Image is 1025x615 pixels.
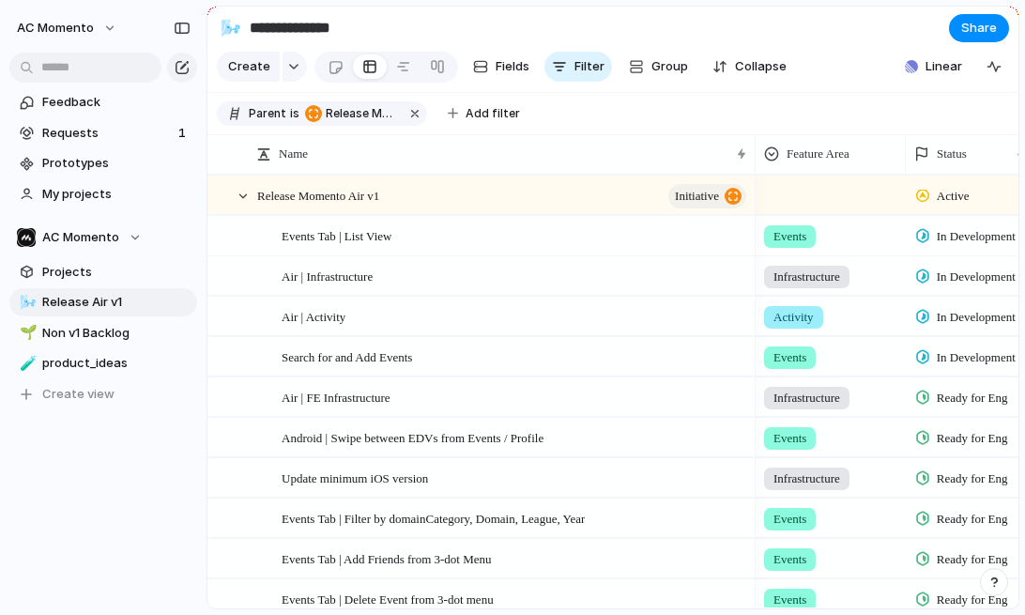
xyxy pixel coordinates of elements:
div: 🌱 [20,322,33,344]
span: Events Tab | Delete Event from 3-dot menu [282,588,494,609]
span: My projects [42,185,191,204]
button: Share [949,14,1009,42]
span: Infrastructure [773,268,840,286]
div: 🌬️ [221,15,241,40]
button: AC Momento [8,13,127,43]
button: Group [620,52,697,82]
span: Events [773,510,806,529]
span: Events Tab | Filter by domainCategory, Domain, League, Year [282,507,585,529]
span: Update minimum iOS version [282,467,428,488]
span: Projects [42,263,191,282]
span: Events Tab | List View [282,224,391,246]
button: Release Momento Air v1 [301,103,403,124]
span: Active [937,187,970,206]
button: 🧪 [17,354,36,373]
span: Air | FE Infrastructure [282,386,390,407]
span: Events [773,348,806,367]
div: 🧪 [20,353,33,375]
a: Requests1 [9,119,197,147]
a: 🌱Non v1 Backlog [9,319,197,347]
span: Feedback [42,93,191,112]
span: Filter [574,57,604,76]
span: Air | Activity [282,305,345,327]
span: Requests [42,124,173,143]
button: is [286,103,303,124]
span: Collapse [735,57,787,76]
button: AC Momento [9,223,197,252]
span: Ready for Eng [937,429,1008,448]
span: In Development [937,268,1016,286]
span: Release Momento Air v1 [257,184,379,206]
button: Collapse [705,52,794,82]
button: Create [217,52,280,82]
span: Create view [42,385,115,404]
span: Status [937,145,967,163]
button: Fields [466,52,537,82]
a: 🧪product_ideas [9,349,197,377]
span: Group [651,57,688,76]
span: In Development [937,308,1016,327]
span: Add filter [466,105,520,122]
span: AC Momento [17,19,94,38]
span: Parent [249,105,286,122]
button: 🌬️ [17,293,36,312]
span: Name [279,145,308,163]
span: Android | Swipe between EDVs from Events / Profile [282,426,543,448]
span: Infrastructure [773,469,840,488]
span: Events Tab | Add Friends from 3-dot Menu [282,547,492,569]
span: Events [773,550,806,569]
span: Linear [926,57,962,76]
span: AC Momento [42,228,119,247]
span: Ready for Eng [937,550,1008,569]
span: is [290,105,299,122]
button: initiative [668,184,746,208]
span: Ready for Eng [937,389,1008,407]
span: In Development [937,227,1016,246]
span: initiative [675,183,719,209]
button: Create view [9,380,197,408]
button: 🌬️ [216,13,246,43]
span: Share [961,19,997,38]
span: Release Momento Air v1 [305,105,399,122]
span: Feature Area [787,145,849,163]
span: Air | Infrastructure [282,265,373,286]
span: Events [773,227,806,246]
span: 1 [178,124,190,143]
span: Fields [496,57,529,76]
span: Activity [773,308,814,327]
span: Search for and Add Events [282,346,412,367]
span: product_ideas [42,354,191,373]
button: Filter [544,52,612,82]
a: Feedback [9,88,197,116]
span: Create [228,57,270,76]
a: Projects [9,258,197,286]
button: Linear [897,53,970,81]
span: Ready for Eng [937,510,1008,529]
span: Prototypes [42,154,191,173]
span: In Development [937,348,1016,367]
button: Add filter [436,100,531,127]
span: Release Momento Air v1 [326,105,399,122]
span: Ready for Eng [937,469,1008,488]
div: 🌬️ [20,292,33,314]
button: 🌱 [17,324,36,343]
span: Non v1 Backlog [42,324,191,343]
span: Infrastructure [773,389,840,407]
span: Events [773,429,806,448]
a: 🌬️Release Air v1 [9,288,197,316]
a: My projects [9,180,197,208]
span: Release Air v1 [42,293,191,312]
a: Prototypes [9,149,197,177]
